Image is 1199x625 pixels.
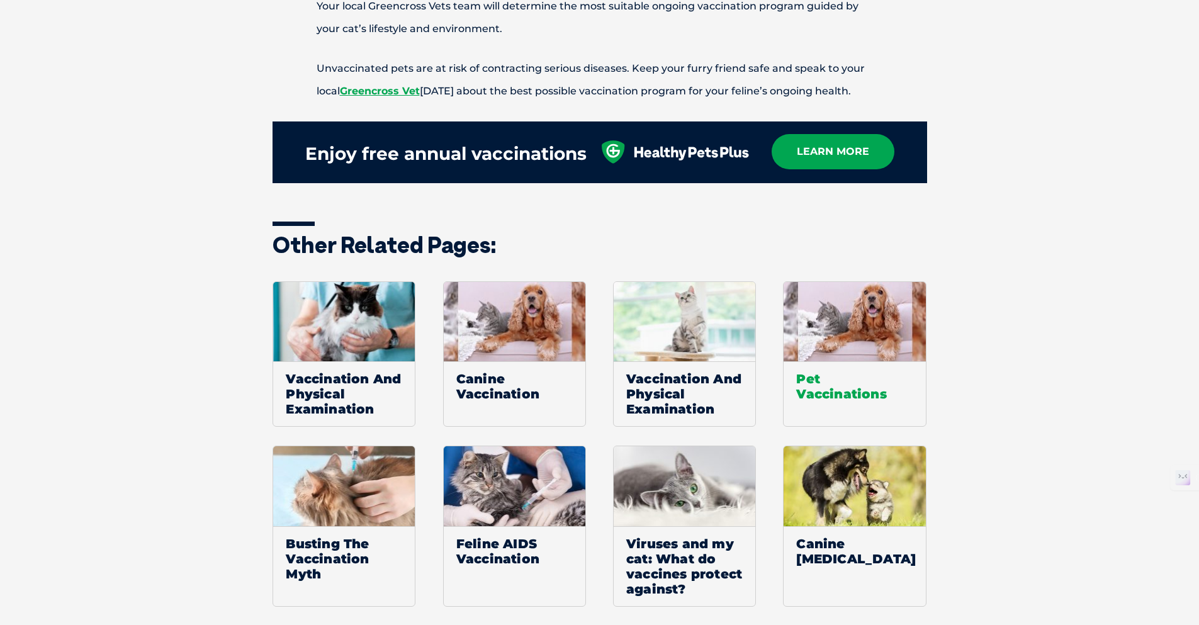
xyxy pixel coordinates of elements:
a: Greencross Vet [340,85,420,97]
img: healthy-pets-plus.svg [599,140,750,164]
span: Canine Vaccination [444,361,585,411]
a: Pet Vaccinations [783,281,926,427]
a: Vaccination And Physical Examination [613,281,756,427]
span: Pet Vaccinations [784,361,925,411]
a: Feline AIDS Vaccination [443,446,586,607]
a: Busting The Vaccination Myth [273,446,415,607]
span: Feline AIDS Vaccination [444,526,585,576]
a: Vaccination And Physical Examination [273,281,415,427]
a: Canine Vaccination [443,281,586,427]
div: Enjoy free annual vaccinations [305,134,587,174]
h3: Other related pages: [273,234,927,256]
img: Kitten Vaccinations [444,446,585,526]
img: Cat dental check [614,446,755,526]
span: Viruses and my cat: What do vaccines protect against? [614,526,755,606]
a: Viruses and my cat: What do vaccines protect against? [613,446,756,607]
img: Default Thumbnail [784,446,926,526]
span: Vaccination And Physical Examination [614,361,755,426]
a: learn more [772,134,894,169]
span: Canine [MEDICAL_DATA] [784,526,925,576]
a: Default ThumbnailCanine [MEDICAL_DATA] [783,446,926,607]
span: Vaccination And Physical Examination [273,361,415,426]
span: Busting The Vaccination Myth [273,526,415,591]
p: Unvaccinated pets are at risk of contracting serious diseases. Keep your furry friend safe and sp... [273,57,927,103]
